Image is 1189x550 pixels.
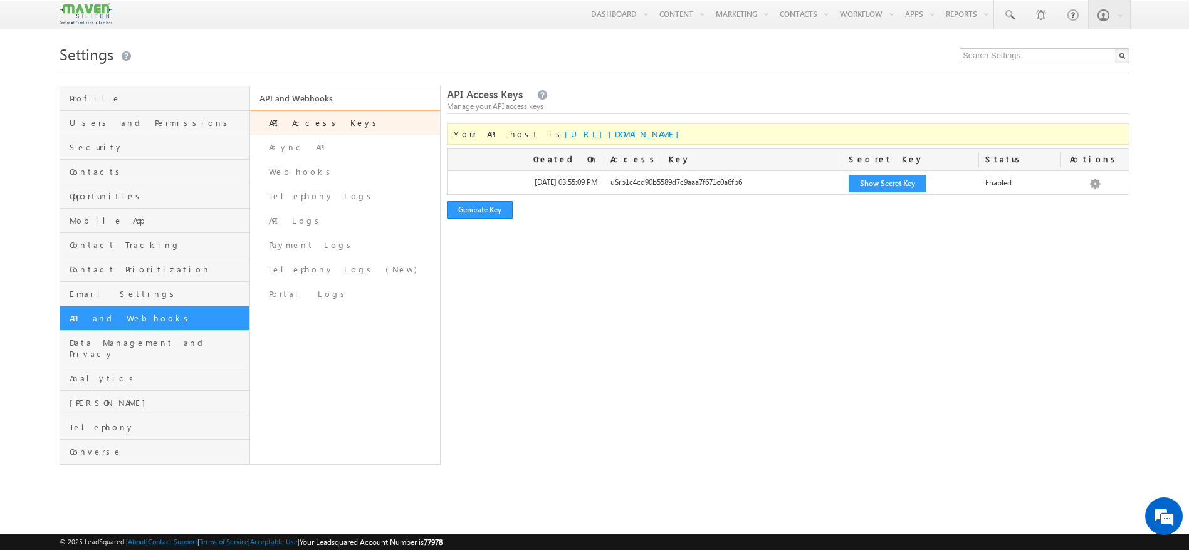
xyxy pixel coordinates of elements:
span: Contacts [70,166,246,177]
a: API Access Keys [250,110,440,135]
span: Converse [70,446,246,457]
div: Secret Key [842,149,978,170]
a: API and Webhooks [60,306,249,331]
div: Actions [1061,149,1129,170]
div: u$rb1c4cd90b5589d7c9aaa7f671c0a6fb6 [604,177,842,194]
span: Users and Permissions [70,117,246,128]
span: Mobile App [70,215,246,226]
div: Manage your API access keys [447,101,1129,112]
a: About [128,537,146,546]
span: [PERSON_NAME] [70,397,246,408]
a: Email Settings [60,282,249,306]
span: Security [70,142,246,153]
span: Contact Prioritization [70,264,246,275]
span: Your Leadsquared Account Number is [300,537,443,547]
a: Webhooks [250,160,440,184]
a: Contact Prioritization [60,257,249,282]
a: Telephony Logs (New) [250,257,440,282]
span: Analytics [70,373,246,384]
span: 77978 [424,537,443,547]
a: Opportunities [60,184,249,209]
a: Portal Logs [250,282,440,306]
div: Access Key [604,149,842,170]
a: Telephony Logs [250,184,440,209]
input: Search Settings [960,48,1129,63]
span: Telephony [70,422,246,433]
a: Mobile App [60,209,249,233]
a: Data Management and Privacy [60,331,249,366]
a: Users and Permissions [60,111,249,135]
span: Email Settings [70,288,246,299]
a: Acceptable Use [250,537,298,546]
a: API Logs [250,209,440,233]
div: Created On [448,149,604,170]
a: Security [60,135,249,160]
a: Async API [250,135,440,160]
div: Enabled [979,177,1061,194]
span: Data Management and Privacy [70,337,246,360]
span: © 2025 LeadSquared | | | | | [60,536,443,548]
button: Generate Key [447,201,513,219]
a: [PERSON_NAME] [60,391,249,415]
span: API and Webhooks [70,313,246,324]
span: Profile [70,93,246,104]
a: [URL][DOMAIN_NAME] [565,128,685,139]
a: Profile [60,86,249,111]
img: Custom Logo [60,3,112,25]
a: Contact Support [148,537,197,546]
a: Contacts [60,160,249,184]
a: API and Webhooks [250,86,440,110]
div: Status [979,149,1061,170]
span: Settings [60,44,113,64]
button: Show Secret Key [849,175,926,192]
a: Telephony [60,415,249,440]
a: Payment Logs [250,233,440,257]
a: Terms of Service [199,537,248,546]
span: Your API host is [454,128,685,139]
div: [DATE] 03:55:09 PM [448,177,604,194]
a: Converse [60,440,249,464]
span: Opportunities [70,190,246,202]
a: Contact Tracking [60,233,249,257]
a: Analytics [60,366,249,391]
span: API Access Keys [447,87,523,101]
span: Contact Tracking [70,239,246,251]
